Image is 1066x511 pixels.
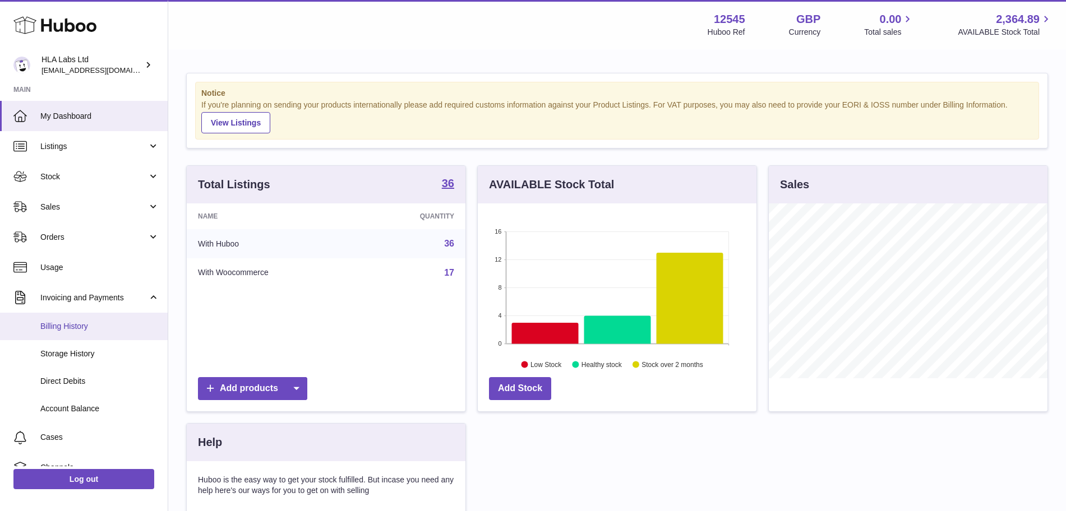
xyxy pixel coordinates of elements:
h3: Sales [780,177,809,192]
text: 0 [498,340,501,347]
text: 16 [495,228,501,235]
span: 2,364.89 [996,12,1040,27]
span: Cases [40,432,159,443]
span: AVAILABLE Stock Total [958,27,1053,38]
text: Stock over 2 months [642,360,703,368]
span: Listings [40,141,147,152]
text: Healthy stock [582,360,622,368]
span: Channels [40,462,159,473]
span: 0.00 [880,12,902,27]
span: Usage [40,262,159,273]
span: Orders [40,232,147,243]
text: 12 [495,256,501,263]
span: Account Balance [40,403,159,414]
strong: GBP [796,12,820,27]
a: 36 [442,178,454,191]
strong: Notice [201,88,1033,99]
text: Low Stock [530,360,562,368]
th: Quantity [359,203,465,229]
a: 36 [444,239,454,248]
span: My Dashboard [40,111,159,122]
a: Add Stock [489,377,551,400]
span: Invoicing and Payments [40,292,147,303]
div: Huboo Ref [708,27,745,38]
th: Name [187,203,359,229]
td: With Huboo [187,229,359,258]
span: Direct Debits [40,376,159,387]
span: Storage History [40,349,159,359]
text: 8 [498,284,501,291]
a: Log out [13,469,154,489]
div: HLA Labs Ltd [41,54,142,76]
a: 17 [444,268,454,277]
span: Stock [40,171,147,182]
a: Add products [198,377,307,400]
h3: Total Listings [198,177,270,192]
a: 0.00 Total sales [864,12,914,38]
text: 4 [498,312,501,319]
a: 2,364.89 AVAILABLE Stock Total [958,12,1053,38]
strong: 12545 [714,12,745,27]
div: Currency [789,27,821,38]
span: Total sales [864,27,914,38]
p: Huboo is the easy way to get your stock fulfilled. But incase you need any help here's our ways f... [198,475,454,496]
td: With Woocommerce [187,258,359,287]
span: Sales [40,202,147,212]
strong: 36 [442,178,454,189]
h3: Help [198,435,222,450]
div: If you're planning on sending your products internationally please add required customs informati... [201,100,1033,133]
img: clinton@newgendirect.com [13,57,30,73]
span: Billing History [40,321,159,332]
h3: AVAILABLE Stock Total [489,177,614,192]
span: [EMAIL_ADDRESS][DOMAIN_NAME] [41,66,165,75]
a: View Listings [201,112,270,133]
